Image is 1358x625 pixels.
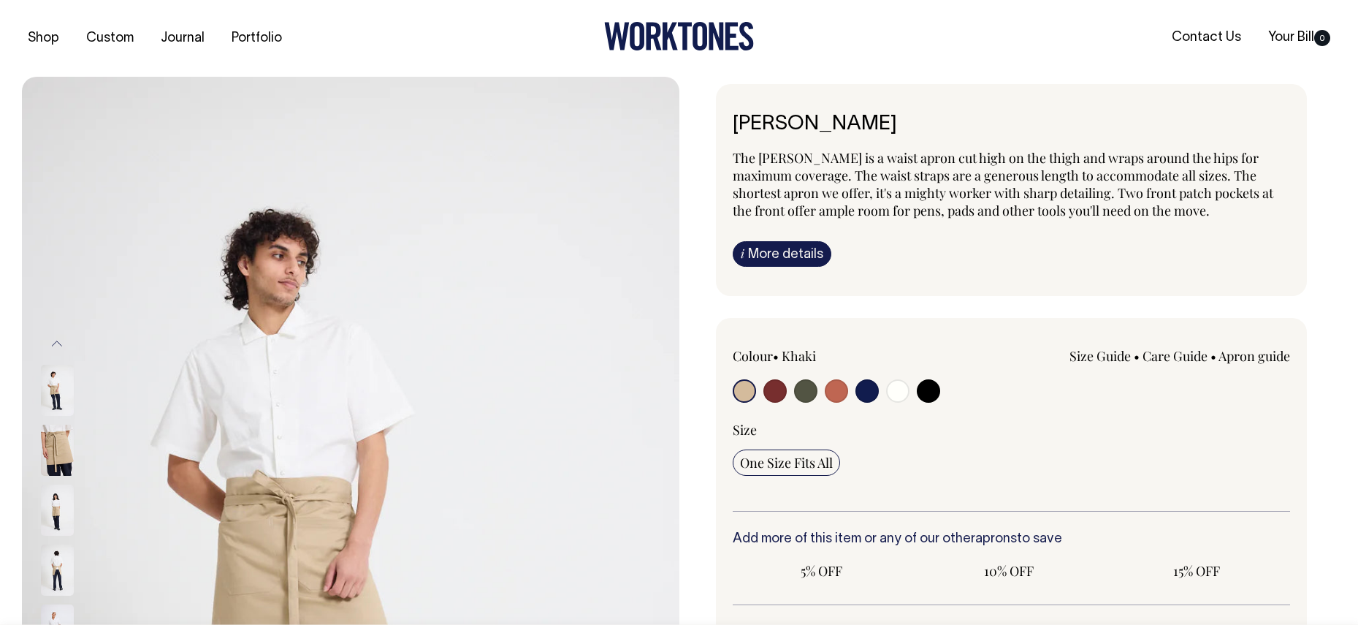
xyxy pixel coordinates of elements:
[773,347,779,365] span: •
[226,26,288,50] a: Portfolio
[733,149,1273,219] span: The [PERSON_NAME] is a waist apron cut high on the thigh and wraps around the hips for maximum co...
[733,241,831,267] a: iMore details
[740,454,833,471] span: One Size Fits All
[927,562,1091,580] span: 10% OFF
[1210,347,1216,365] span: •
[782,347,816,365] label: Khaki
[733,421,1291,439] div: Size
[733,450,840,476] input: One Size Fits All
[1069,347,1131,365] a: Size Guide
[80,26,140,50] a: Custom
[741,246,744,261] span: i
[46,327,68,360] button: Previous
[155,26,210,50] a: Journal
[740,562,904,580] span: 5% OFF
[41,365,74,416] img: khaki
[22,26,65,50] a: Shop
[733,532,1291,547] h6: Add more of this item or any of our other to save
[975,533,1017,545] a: aprons
[41,485,74,536] img: khaki
[1262,26,1336,50] a: Your Bill0
[41,425,74,476] img: khaki
[1166,26,1247,50] a: Contact Us
[1134,347,1140,365] span: •
[1314,30,1330,46] span: 0
[733,113,1291,136] h6: [PERSON_NAME]
[1218,347,1290,365] a: Apron guide
[733,347,955,365] div: Colour
[920,558,1098,584] input: 10% OFF
[1143,347,1208,365] a: Care Guide
[733,558,911,584] input: 5% OFF
[1114,562,1278,580] span: 15% OFF
[41,545,74,596] img: khaki
[1107,558,1285,584] input: 15% OFF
